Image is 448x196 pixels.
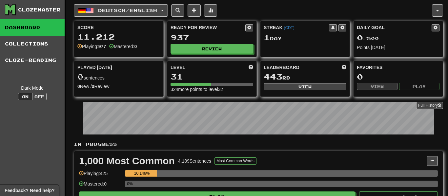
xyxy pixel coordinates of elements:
div: Dark Mode [5,85,60,91]
div: Points [DATE] [357,44,439,51]
button: Off [32,93,47,100]
a: (CDT) [284,26,294,30]
strong: 0 [134,44,137,49]
div: Clozemaster [18,7,61,13]
div: rd [264,73,346,81]
div: 937 [171,33,253,42]
span: Level [171,64,185,71]
span: This week in points, UTC [342,64,346,71]
div: Playing: 425 [79,170,122,181]
div: 4.189 Sentences [178,158,211,164]
a: Full History [416,102,443,109]
strong: 0 [92,84,94,89]
button: Most Common Words [214,157,256,165]
div: 10.146% [127,170,157,177]
div: 0 [357,73,439,81]
span: 0 [77,72,84,81]
span: Leaderboard [264,64,299,71]
div: Mastered: [109,43,137,50]
div: Streak [264,24,329,31]
span: 1 [264,33,270,42]
button: Review [171,44,253,54]
div: 324 more points to level 32 [171,86,253,93]
span: 0 [357,33,363,42]
strong: 0 [77,84,80,89]
div: 1,000 Most Common [79,156,175,166]
button: View [357,83,397,90]
button: Search sentences [171,4,184,17]
span: Score more points to level up [249,64,253,71]
div: Ready for Review [171,24,245,31]
button: Deutsch/English [74,4,168,17]
p: In Progress [74,141,443,148]
button: Play [399,83,440,90]
span: 443 [264,72,282,81]
div: 31 [171,73,253,81]
span: Played [DATE] [77,64,112,71]
div: Day [264,33,346,42]
div: New / Review [77,83,160,90]
button: Add sentence to collection [188,4,201,17]
strong: 977 [98,44,106,49]
div: Mastered: 0 [79,181,122,191]
div: Favorites [357,64,439,71]
span: Open feedback widget [5,187,54,194]
button: On [18,93,32,100]
button: More stats [204,4,217,17]
div: sentences [77,73,160,81]
div: Score [77,24,160,31]
div: Playing: [77,43,106,50]
span: Deutsch / English [98,8,157,13]
div: Daily Goal [357,24,432,31]
span: / 500 [357,36,379,41]
div: 11.212 [77,33,160,41]
button: View [264,83,346,90]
